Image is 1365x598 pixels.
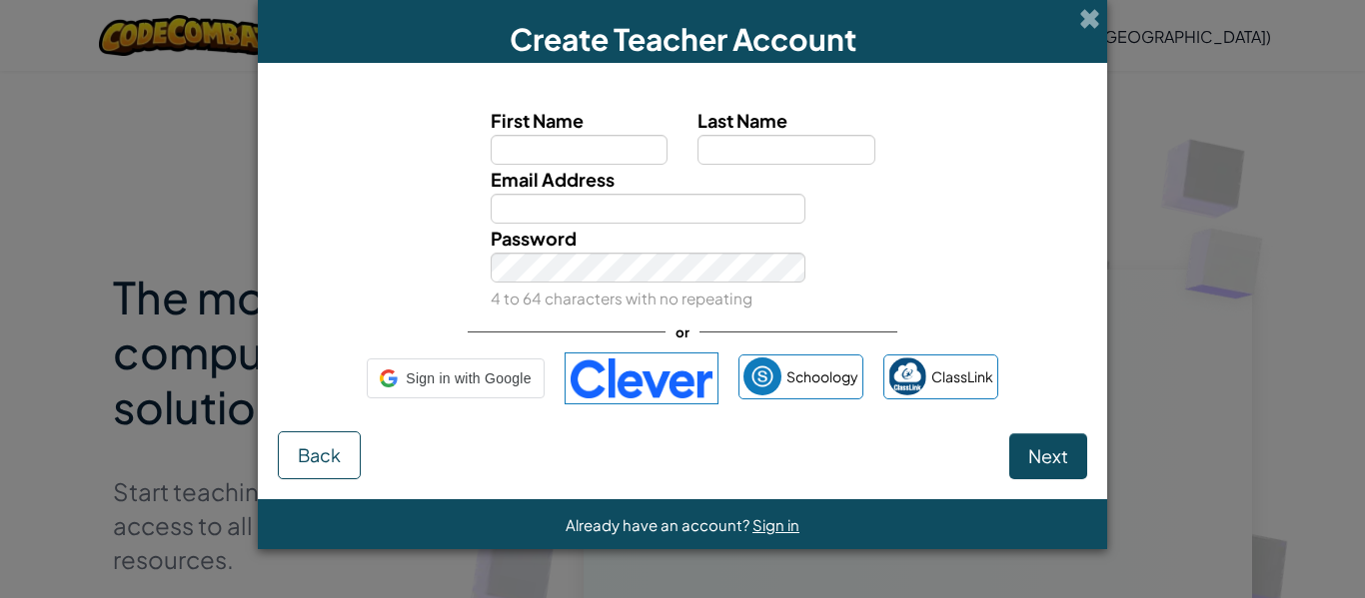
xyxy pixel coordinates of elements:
span: ClassLink [931,362,993,391]
span: or [666,317,699,346]
span: Last Name [697,109,787,132]
a: Sign in [752,515,799,534]
img: classlink-logo-small.png [888,357,926,395]
button: Back [278,431,361,479]
div: Sign in with Google [367,358,544,398]
button: Next [1009,433,1087,479]
span: Sign in with Google [406,364,531,393]
span: Already have an account? [566,515,752,534]
img: schoology.png [743,357,781,395]
span: Next [1028,444,1068,467]
span: Password [491,227,577,250]
small: 4 to 64 characters with no repeating [491,289,752,307]
span: Schoology [786,362,858,391]
span: Create Teacher Account [510,20,856,58]
span: First Name [491,109,584,132]
img: clever-logo-blue.png [565,352,718,404]
span: Email Address [491,168,615,191]
span: Back [298,443,341,466]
